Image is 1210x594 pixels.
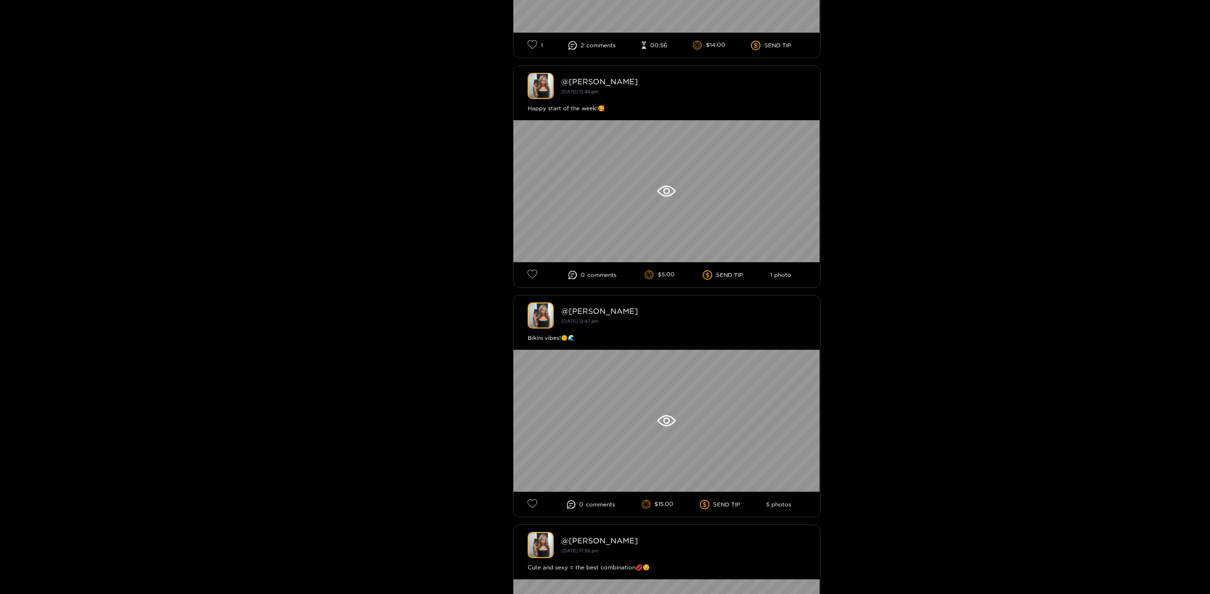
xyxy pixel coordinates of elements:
li: SEND TIP [700,500,740,509]
img: kendra [528,302,554,328]
li: 2 [568,41,616,50]
span: dollar [703,270,716,280]
span: comment s [586,501,615,508]
li: 5 photos [766,501,791,508]
li: SEND TIP [751,41,791,50]
li: $14.00 [693,41,725,50]
span: dollar [700,500,713,509]
div: Cute and sexy = the best combination💋😉 [528,563,806,572]
small: [DATE] 12:47 pm [561,319,599,324]
span: comment s [586,42,616,49]
li: 00:56 [642,42,667,49]
li: 1 photo [770,272,791,278]
li: 1 [528,40,543,51]
li: $15.00 [642,500,674,509]
small: [DATE] 17:38 pm [561,548,599,553]
div: @ [PERSON_NAME] [561,307,806,315]
div: Bikini vibes!🌞🌊 [528,333,806,343]
li: 0 [568,271,617,279]
li: SEND TIP [703,270,743,280]
span: comment s [587,272,617,278]
div: @ [PERSON_NAME] [561,77,806,86]
span: dollar [751,41,764,50]
div: Happy start of the week!🥰 [528,104,806,113]
img: kendra [528,73,554,99]
img: kendra [528,532,554,558]
li: $5.00 [645,270,675,280]
li: 0 [567,500,615,509]
div: @ [PERSON_NAME] [561,536,806,545]
small: [DATE] 12:48 pm [561,89,599,94]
